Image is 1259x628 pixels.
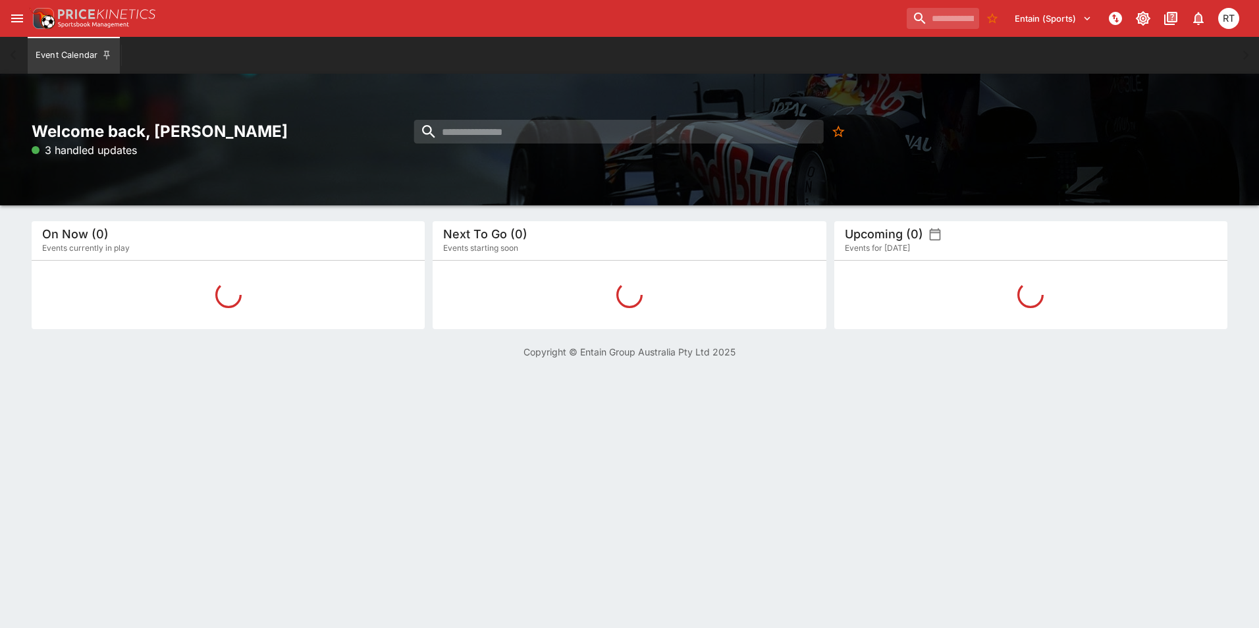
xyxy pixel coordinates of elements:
button: Event Calendar [28,37,120,74]
input: search [907,8,979,29]
button: NOT Connected to PK [1104,7,1127,30]
button: open drawer [5,7,29,30]
button: Toggle light/dark mode [1131,7,1155,30]
button: Notifications [1187,7,1210,30]
button: Select Tenant [1007,8,1100,29]
span: Events for [DATE] [845,242,910,255]
div: Richard Tatton [1218,8,1239,29]
h5: Next To Go (0) [443,226,527,242]
button: Richard Tatton [1214,4,1243,33]
h5: Upcoming (0) [845,226,923,242]
h5: On Now (0) [42,226,109,242]
h2: Welcome back, [PERSON_NAME] [32,121,425,142]
img: PriceKinetics Logo [29,5,55,32]
img: PriceKinetics [58,9,155,19]
button: No Bookmarks [827,120,851,144]
button: Documentation [1159,7,1183,30]
input: search [414,120,824,144]
button: No Bookmarks [982,8,1003,29]
span: Events currently in play [42,242,130,255]
img: Sportsbook Management [58,22,129,28]
button: settings [928,228,942,241]
span: Events starting soon [443,242,518,255]
p: 3 handled updates [32,142,137,158]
